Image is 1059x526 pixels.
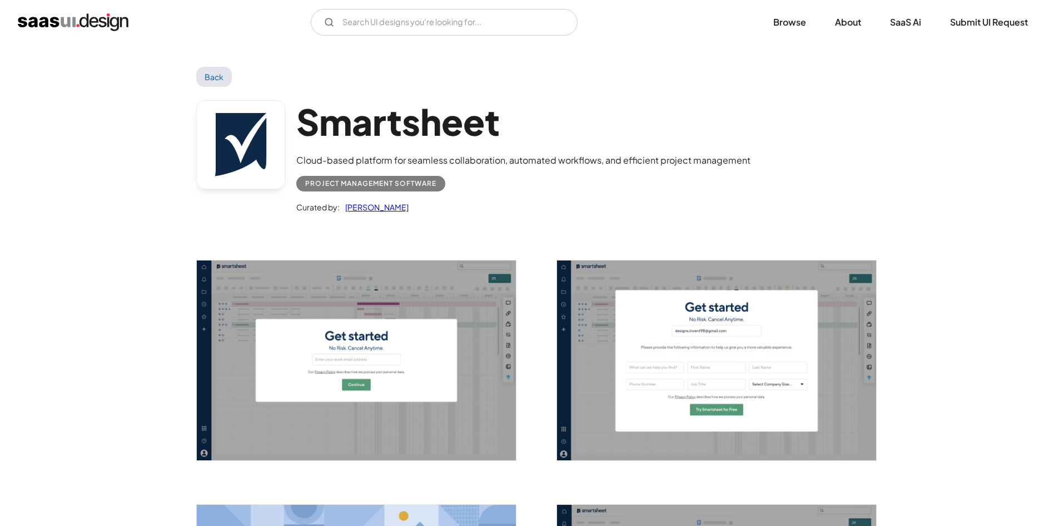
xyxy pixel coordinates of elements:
input: Search UI designs you're looking for... [311,9,578,36]
form: Email Form [311,9,578,36]
h1: Smartsheet [296,100,750,143]
a: open lightbox [557,260,876,460]
a: [PERSON_NAME] [340,200,409,214]
img: 641ec2ad3ca306f549e39003_Smartsheet%20Welcome%20Expanded%20Screen.png [557,260,876,460]
div: Curated by: [296,200,340,214]
a: About [822,10,874,35]
a: Browse [760,10,819,35]
a: SaaS Ai [877,10,934,35]
a: home [18,13,128,31]
a: open lightbox [197,260,516,460]
div: Cloud-based platform for seamless collaboration, automated workflows, and efficient project manag... [296,154,750,167]
div: Project Management Software [305,177,436,190]
a: Back [196,67,232,87]
img: 641ec28fdf320434d0bb5ee9_Smartsheet%20Welcome%20Screen.png [197,260,516,460]
a: Submit UI Request [937,10,1041,35]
